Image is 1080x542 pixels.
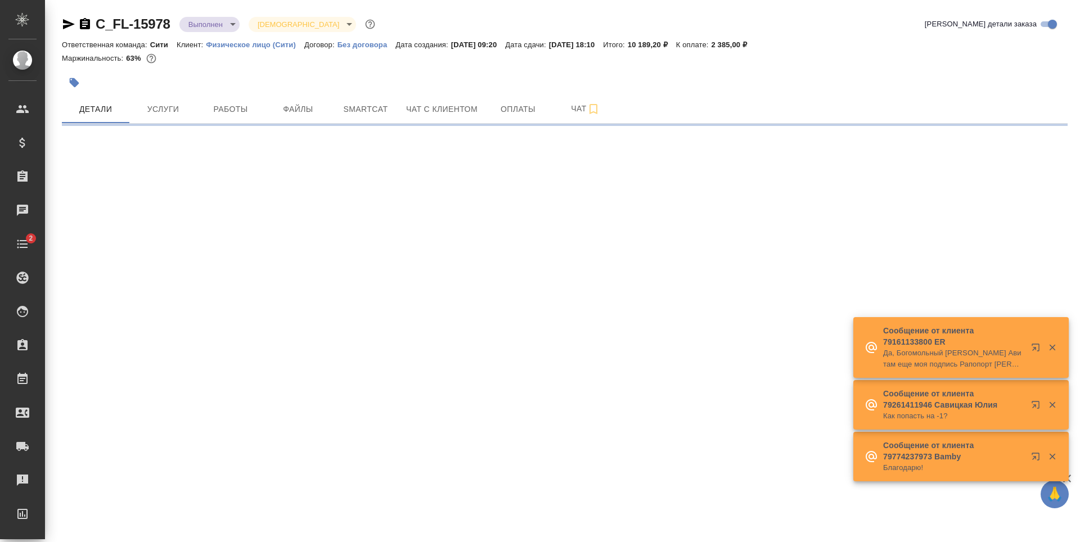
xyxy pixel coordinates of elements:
span: Детали [69,102,123,116]
button: Доп статусы указывают на важность/срочность заказа [363,17,377,31]
p: Благодарю! [883,462,1024,473]
span: Чат с клиентом [406,102,478,116]
div: Выполнен [179,17,240,32]
p: Физическое лицо (Сити) [206,40,304,49]
p: Как попасть на -1? [883,410,1024,422]
button: Открыть в новой вкладке [1024,336,1051,363]
span: Файлы [271,102,325,116]
p: Да, Богомольный [PERSON_NAME] Ави там еще моя подпись Рапопорт [PERSON_NAME] [883,347,1024,370]
p: 63% [126,54,143,62]
p: [DATE] 18:10 [549,40,604,49]
span: Smartcat [339,102,393,116]
button: Закрыть [1041,400,1064,410]
p: Итого: [603,40,627,49]
button: Скопировать ссылку [78,17,92,31]
p: Маржинальность: [62,54,126,62]
p: Договор: [304,40,337,49]
p: Дата сдачи: [505,40,548,49]
button: Скопировать ссылку для ЯМессенджера [62,17,75,31]
p: Сообщение от клиента 79774237973 Bamby [883,440,1024,462]
span: Работы [204,102,258,116]
div: Выполнен [249,17,356,32]
p: К оплате: [676,40,712,49]
p: Без договора [337,40,396,49]
button: Закрыть [1041,451,1064,462]
span: 2 [22,233,39,244]
svg: Подписаться [587,102,600,116]
a: Физическое лицо (Сити) [206,39,304,49]
p: Ответственная команда: [62,40,150,49]
span: Услуги [136,102,190,116]
button: Выполнен [185,20,226,29]
span: Оплаты [491,102,545,116]
p: 2 385,00 ₽ [712,40,756,49]
button: Закрыть [1041,342,1064,353]
p: Сообщение от клиента 79261411946 Савицкая Юлия [883,388,1024,410]
p: 10 189,20 ₽ [628,40,676,49]
button: 3163.70 RUB; [144,51,159,66]
span: Чат [559,102,613,116]
p: [DATE] 09:20 [451,40,506,49]
button: Открыть в новой вкладке [1024,445,1051,472]
button: Добавить тэг [62,70,87,95]
p: Дата создания: [395,40,451,49]
p: Сообщение от клиента 79161133800 ER [883,325,1024,347]
a: Без договора [337,39,396,49]
p: Клиент: [177,40,206,49]
button: [DEMOGRAPHIC_DATA] [254,20,343,29]
a: C_FL-15978 [96,16,170,31]
a: 2 [3,230,42,258]
p: Сити [150,40,177,49]
span: [PERSON_NAME] детали заказа [925,19,1037,30]
button: Открыть в новой вкладке [1024,394,1051,421]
